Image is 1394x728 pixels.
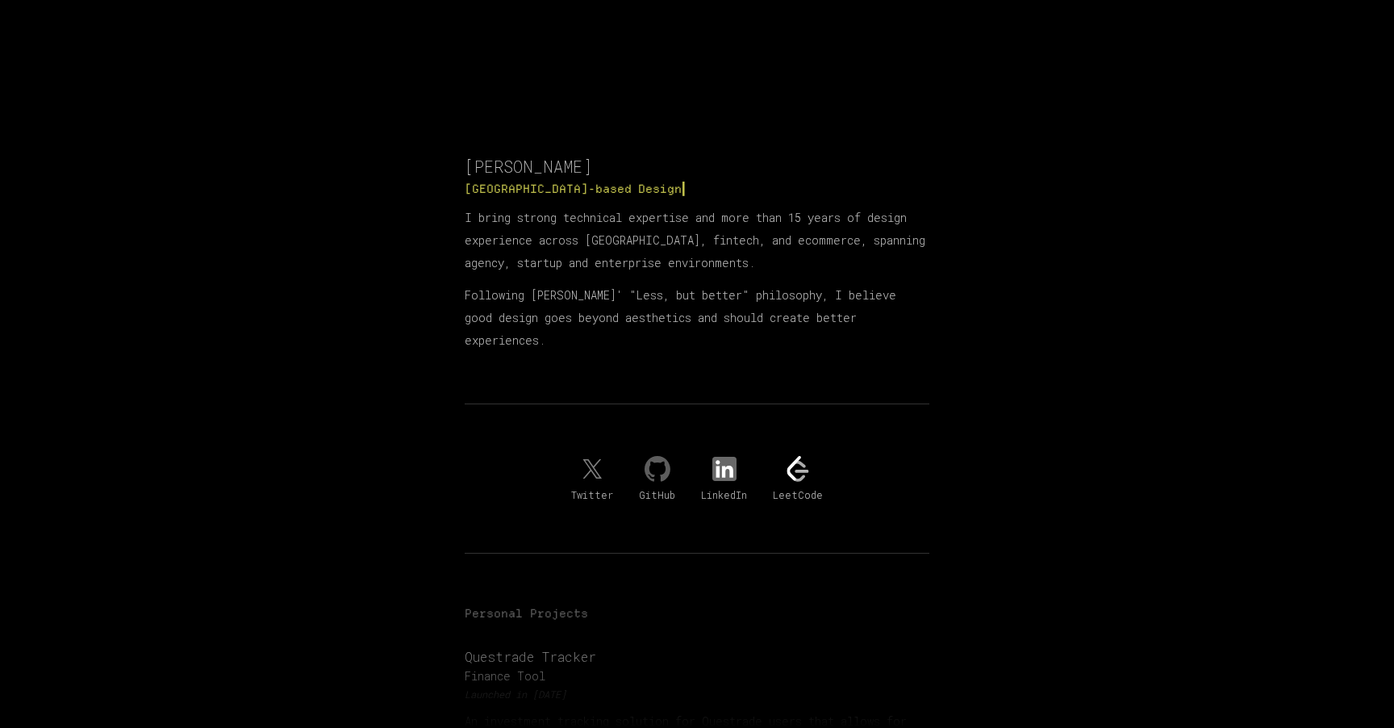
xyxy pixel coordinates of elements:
img: Twitter [579,456,605,482]
a: LinkedIn [701,456,747,501]
p: I bring strong technical expertise and more than 15 years of design experience across [GEOGRAPHIC... [465,207,929,274]
a: LeetCode [773,456,823,501]
a: Twitter [571,456,613,501]
img: LeetCode [785,456,811,482]
span: D e s i g n [638,182,682,196]
p: Launched in [DATE] [465,688,929,701]
h1: [PERSON_NAME] [465,155,929,178]
img: Github [645,456,670,482]
h2: [GEOGRAPHIC_DATA]-based [465,181,929,197]
h3: Questrade Tracker [465,647,929,667]
p: Following [PERSON_NAME]' "Less, but better" philosophy, I believe good design goes beyond aesthet... [465,284,929,352]
img: LinkedIn [712,456,737,482]
h2: Personal Projects [465,605,929,621]
span: ▎ [682,182,690,196]
p: Finance Tool [465,668,929,684]
a: GitHub [639,456,675,501]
